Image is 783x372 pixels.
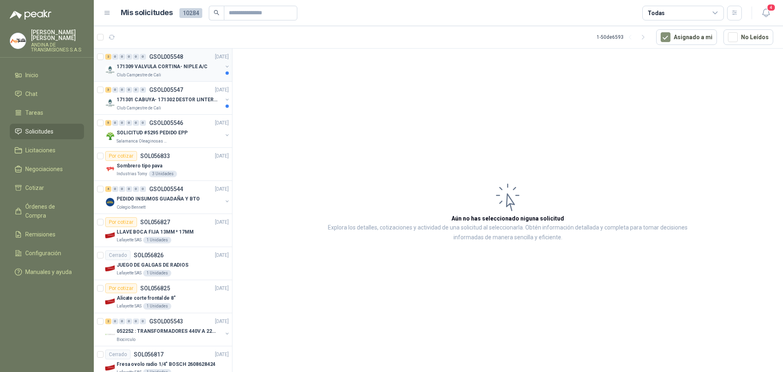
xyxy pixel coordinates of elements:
[126,319,132,324] div: 0
[117,162,162,170] p: Sombrero tipo pava
[105,230,115,240] img: Company Logo
[215,53,229,61] p: [DATE]
[215,185,229,193] p: [DATE]
[10,227,84,242] a: Remisiones
[117,195,200,203] p: PEDIDO INSUMOS GUADAÑA Y BTO
[105,250,130,260] div: Cerrado
[117,228,194,236] p: LLAVE BOCA FIJA 13MM * 17MM
[25,108,43,117] span: Tareas
[648,9,665,18] div: Todas
[105,184,230,210] a: 4 0 0 0 0 0 GSOL005544[DATE] Company LogoPEDIDO INSUMOS GUADAÑA Y BTOColegio Bennett
[105,87,111,93] div: 3
[140,285,170,291] p: SOL056825
[119,186,125,192] div: 0
[121,7,173,19] h1: Mis solicitudes
[140,219,170,225] p: SOL056827
[25,146,55,155] span: Licitaciones
[126,120,132,126] div: 0
[10,33,26,49] img: Company Logo
[117,171,147,177] p: Industrias Tomy
[31,42,84,52] p: ANDINA DE TRANSMISIONES S.A.S
[10,180,84,196] a: Cotizar
[25,267,72,276] span: Manuales y ayuda
[215,152,229,160] p: [DATE]
[10,67,84,83] a: Inicio
[133,87,139,93] div: 0
[10,264,84,280] a: Manuales y ayuda
[126,87,132,93] div: 0
[149,54,183,60] p: GSOL005548
[117,294,176,302] p: Alicate corte frontal de 8"
[105,118,230,144] a: 5 0 0 0 0 0 GSOL005546[DATE] Company LogoSOLICITUD #5295 PEDIDO EPPSalamanca Oleaginosas SAS
[105,151,137,161] div: Por cotizar
[10,161,84,177] a: Negociaciones
[105,350,130,359] div: Cerrado
[25,183,44,192] span: Cotizar
[117,261,188,269] p: JUEGO DE GALGAS DE RADIOS
[597,31,650,44] div: 1 - 50 de 6593
[140,319,146,324] div: 0
[451,214,564,223] h3: Aún no has seleccionado niguna solicitud
[214,10,219,16] span: search
[134,352,164,357] p: SOL056817
[149,87,183,93] p: GSOL005547
[117,129,188,137] p: SOLICITUD #5295 PEDIDO EPP
[31,29,84,41] p: [PERSON_NAME] [PERSON_NAME]
[25,202,76,220] span: Órdenes de Compra
[105,217,137,227] div: Por cotizar
[105,197,115,207] img: Company Logo
[126,186,132,192] div: 0
[119,87,125,93] div: 0
[10,124,84,139] a: Solicitudes
[117,138,168,144] p: Salamanca Oleaginosas SAS
[112,54,118,60] div: 0
[112,120,118,126] div: 0
[215,252,229,259] p: [DATE]
[94,214,232,247] a: Por cotizarSOL056827[DATE] Company LogoLLAVE BOCA FIJA 13MM * 17MMLafayette SAS1 Unidades
[94,280,232,313] a: Por cotizarSOL056825[DATE] Company LogoAlicate corte frontal de 8"Lafayette SAS1 Unidades
[143,237,171,243] div: 1 Unidades
[105,186,111,192] div: 4
[179,8,202,18] span: 10284
[105,316,230,343] a: 2 0 0 0 0 0 GSOL005543[DATE] Company Logo052252 : TRANSFORMADORES 440V A 220 VBiocirculo
[94,247,232,280] a: CerradoSOL056826[DATE] Company LogoJUEGO DE GALGAS DE RADIOSLafayette SAS1 Unidades
[140,153,170,159] p: SOL056833
[105,296,115,306] img: Company Logo
[105,319,111,324] div: 2
[105,120,111,126] div: 5
[149,171,177,177] div: 3 Unidades
[10,143,84,158] a: Licitaciones
[105,98,115,108] img: Company Logo
[112,186,118,192] div: 0
[140,54,146,60] div: 0
[140,186,146,192] div: 0
[215,86,229,94] p: [DATE]
[117,105,161,111] p: Club Campestre de Cali
[105,85,230,111] a: 3 0 0 0 0 0 GSOL005547[DATE] Company Logo171301 CABUYA- 171302 DESTOR LINTER- 171305 PINZAClub Ca...
[656,29,717,45] button: Asignado a mi
[133,186,139,192] div: 0
[105,131,115,141] img: Company Logo
[119,319,125,324] div: 0
[143,303,171,310] div: 1 Unidades
[10,10,51,20] img: Logo peakr
[25,230,55,239] span: Remisiones
[119,120,125,126] div: 0
[117,237,142,243] p: Lafayette SAS
[117,361,215,368] p: Fresa ovolo radio 1/4" BOSCH 2608628424
[117,96,218,104] p: 171301 CABUYA- 171302 DESTOR LINTER- 171305 PINZA
[105,263,115,273] img: Company Logo
[105,164,115,174] img: Company Logo
[759,6,773,20] button: 4
[10,245,84,261] a: Configuración
[723,29,773,45] button: No Leídos
[105,65,115,75] img: Company Logo
[119,54,125,60] div: 0
[215,285,229,292] p: [DATE]
[140,87,146,93] div: 0
[133,120,139,126] div: 0
[314,223,701,243] p: Explora los detalles, cotizaciones y actividad de una solicitud al seleccionarla. Obtén informaci...
[117,336,135,343] p: Biocirculo
[94,148,232,181] a: Por cotizarSOL056833[DATE] Company LogoSombrero tipo pavaIndustrias Tomy3 Unidades
[215,318,229,325] p: [DATE]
